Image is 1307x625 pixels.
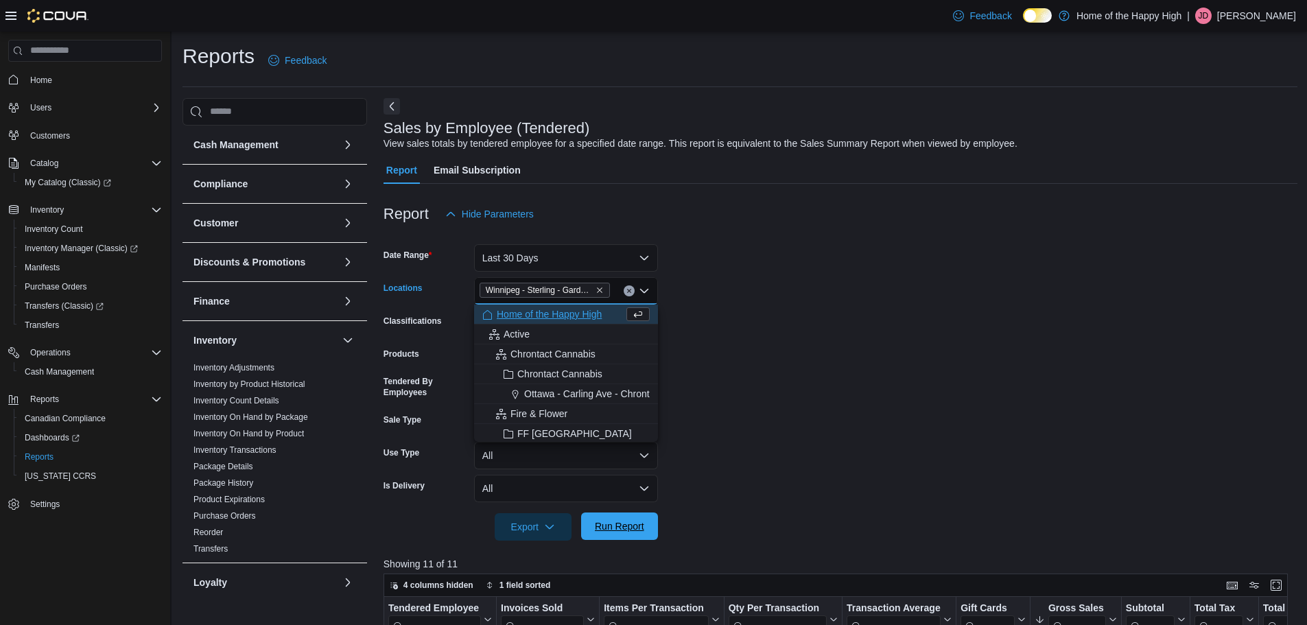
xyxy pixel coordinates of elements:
button: [US_STATE] CCRS [14,467,167,486]
button: Settings [3,494,167,514]
a: My Catalog (Classic) [14,173,167,192]
span: Inventory by Product Historical [193,379,305,390]
span: Inventory [30,204,64,215]
label: Classifications [384,316,442,327]
button: Hide Parameters [440,200,539,228]
a: Inventory Count Details [193,396,279,405]
span: Washington CCRS [19,468,162,484]
button: Operations [3,343,167,362]
button: Home of the Happy High [474,305,658,325]
button: Inventory [3,200,167,220]
span: Transfers [25,320,59,331]
button: Compliance [340,176,356,192]
div: Transaction Average [847,602,941,615]
span: Ottawa - Carling Ave - Chrontact Cannabis [524,387,705,401]
button: Loyalty [193,576,337,589]
button: Enter fullscreen [1268,577,1284,593]
span: Catalog [25,155,162,172]
a: Transfers (Classic) [19,298,109,314]
span: Inventory Adjustments [193,362,274,373]
a: Inventory On Hand by Package [193,412,308,422]
span: Cash Management [19,364,162,380]
button: Discounts & Promotions [193,255,337,269]
span: Feedback [285,54,327,67]
span: Customers [25,127,162,144]
span: Chrontact Cannabis [517,367,602,381]
button: Last 30 Days [474,244,658,272]
span: Inventory On Hand by Package [193,412,308,423]
label: Locations [384,283,423,294]
span: Purchase Orders [25,281,87,292]
a: Transfers [19,317,64,333]
h3: Finance [193,294,230,308]
a: Transfers [193,544,228,554]
span: Fire & Flower [510,407,567,421]
button: Cash Management [193,138,337,152]
button: Canadian Compliance [14,409,167,428]
button: Run Report [581,512,658,540]
button: All [474,475,658,502]
span: Manifests [25,262,60,273]
button: Remove Winnipeg - Sterling - Garden Variety from selection in this group [596,286,604,294]
span: 4 columns hidden [403,580,473,591]
span: Winnipeg - Sterling - Garden Variety [480,283,610,298]
span: Hide Parameters [462,207,534,221]
a: Inventory Count [19,221,89,237]
span: Cash Management [25,366,94,377]
span: Reorder [193,527,223,538]
nav: Complex example [8,64,162,550]
p: | [1187,8,1190,24]
a: Inventory Manager (Classic) [19,240,143,257]
span: Package History [193,477,253,488]
a: Package Details [193,462,253,471]
button: Inventory [193,333,337,347]
span: Operations [25,344,162,361]
span: Inventory Count [19,221,162,237]
a: Inventory Transactions [193,445,276,455]
label: Is Delivery [384,480,425,491]
div: Tendered Employee [388,602,481,615]
button: Ottawa - Carling Ave - Chrontact Cannabis [474,384,658,404]
button: Transfers [14,316,167,335]
button: Inventory [25,202,69,218]
p: Showing 11 of 11 [384,557,1297,571]
span: Export [503,513,563,541]
button: 4 columns hidden [384,577,479,593]
p: Home of the Happy High [1076,8,1181,24]
button: Users [3,98,167,117]
label: Products [384,349,419,359]
button: Purchase Orders [14,277,167,296]
span: Canadian Compliance [19,410,162,427]
a: Reorder [193,528,223,537]
input: Dark Mode [1023,8,1052,23]
button: Inventory Count [14,220,167,239]
div: Subtotal [1126,602,1175,615]
a: Transfers (Classic) [14,296,167,316]
button: Clear input [624,285,635,296]
button: All [474,442,658,469]
span: Chrontact Cannabis [510,347,596,361]
span: Dashboards [25,432,80,443]
button: Display options [1246,577,1262,593]
button: Chrontact Cannabis [474,344,658,364]
p: [PERSON_NAME] [1217,8,1296,24]
span: Settings [30,499,60,510]
span: Transfers (Classic) [19,298,162,314]
span: FF [GEOGRAPHIC_DATA] [517,427,632,440]
button: Customer [193,216,337,230]
span: Transfers (Classic) [25,300,104,311]
span: Users [30,102,51,113]
div: Qty Per Transaction [729,602,827,615]
span: Settings [25,495,162,512]
button: Loyalty [340,574,356,591]
div: Gross Sales [1048,602,1106,615]
button: Reports [14,447,167,467]
a: Inventory Manager (Classic) [14,239,167,258]
a: Home [25,72,58,89]
div: Items Per Transaction [604,602,709,615]
a: My Catalog (Classic) [19,174,117,191]
a: Inventory On Hand by Product [193,429,304,438]
a: Canadian Compliance [19,410,111,427]
a: Feedback [947,2,1017,30]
